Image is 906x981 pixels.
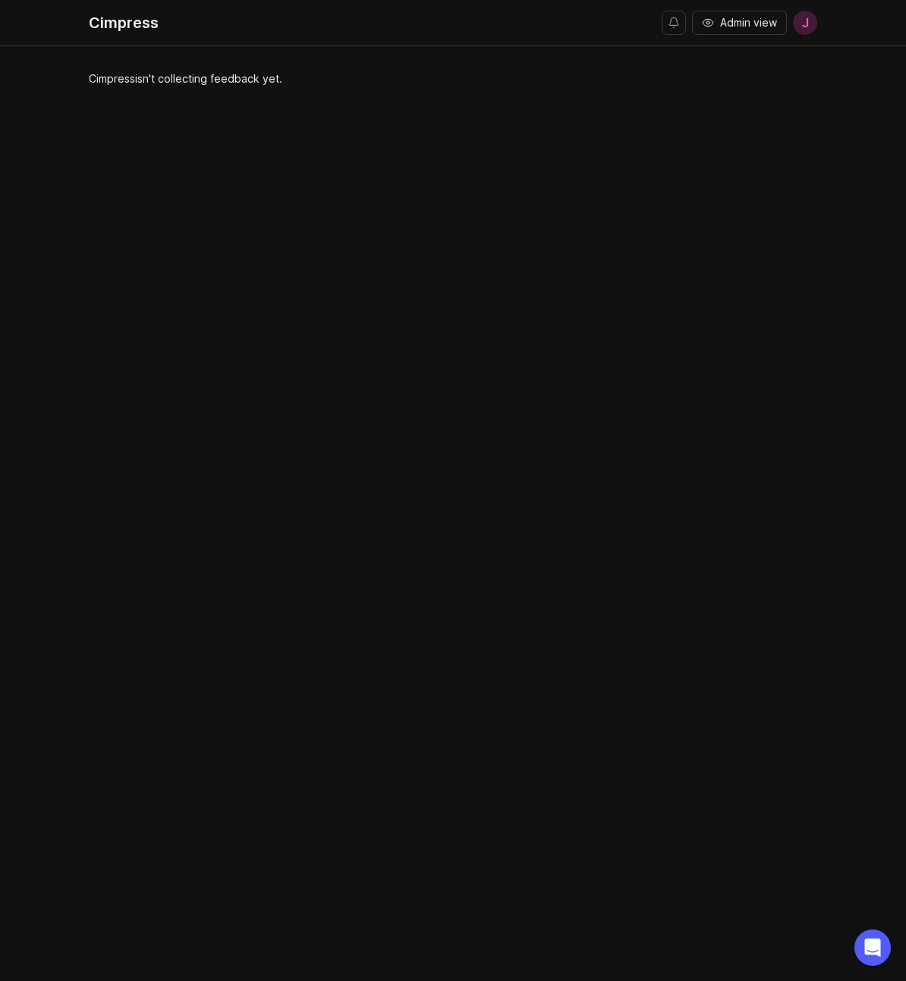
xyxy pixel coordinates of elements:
[854,929,891,966] div: Open Intercom Messenger
[793,11,817,35] button: J
[802,14,809,32] span: J
[89,71,817,973] div: Cimpress isn't collecting feedback yet.
[662,11,686,35] button: Notifications
[89,15,159,30] div: Cimpress
[720,15,777,30] span: Admin view
[692,11,787,35] button: Admin view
